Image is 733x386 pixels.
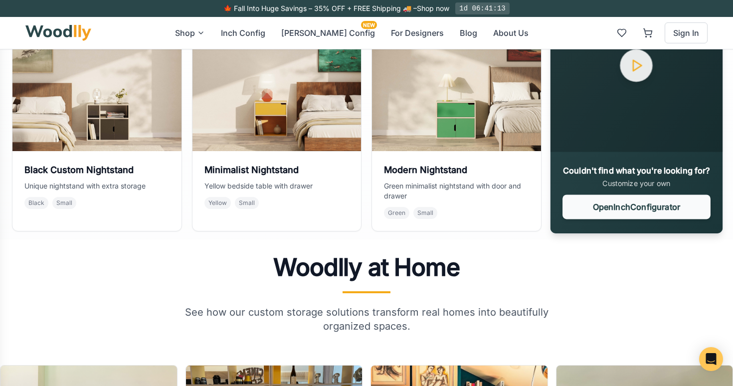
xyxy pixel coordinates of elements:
[221,27,265,39] button: Inch Config
[562,178,710,188] p: Customize your own
[29,255,704,279] h2: Woodlly at Home
[665,22,708,43] button: Sign In
[281,27,375,39] button: [PERSON_NAME] ConfigNEW
[204,197,231,209] span: Yellow
[562,194,710,219] button: OpenInchConfigurator
[24,163,170,177] h3: Black Custom Nightstand
[175,305,558,333] p: See how our custom storage solutions transform real homes into beautifully organized spaces.
[24,181,170,191] p: Unique nightstand with extra storage
[24,197,48,209] span: Black
[204,181,350,191] p: Yellow bedside table with drawer
[384,163,529,177] h3: Modern Nightstand
[384,207,409,219] span: Green
[235,197,259,209] span: Small
[223,4,417,12] span: 🍁 Fall Into Huge Savings – 35% OFF + FREE Shipping 🚚 –
[493,27,529,39] button: About Us
[25,25,91,41] img: Woodlly
[460,27,477,39] button: Blog
[562,164,710,176] h3: Couldn't find what you're looking for?
[204,163,350,177] h3: Minimalist Nightstand
[391,27,444,39] button: For Designers
[384,181,529,201] p: Green minimalist nightstand with door and drawer
[175,27,205,39] button: Shop
[455,2,509,14] div: 1d 06:41:13
[52,197,76,209] span: Small
[361,21,377,29] span: NEW
[417,4,449,12] a: Shop now
[413,207,437,219] span: Small
[699,347,723,371] div: Open Intercom Messenger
